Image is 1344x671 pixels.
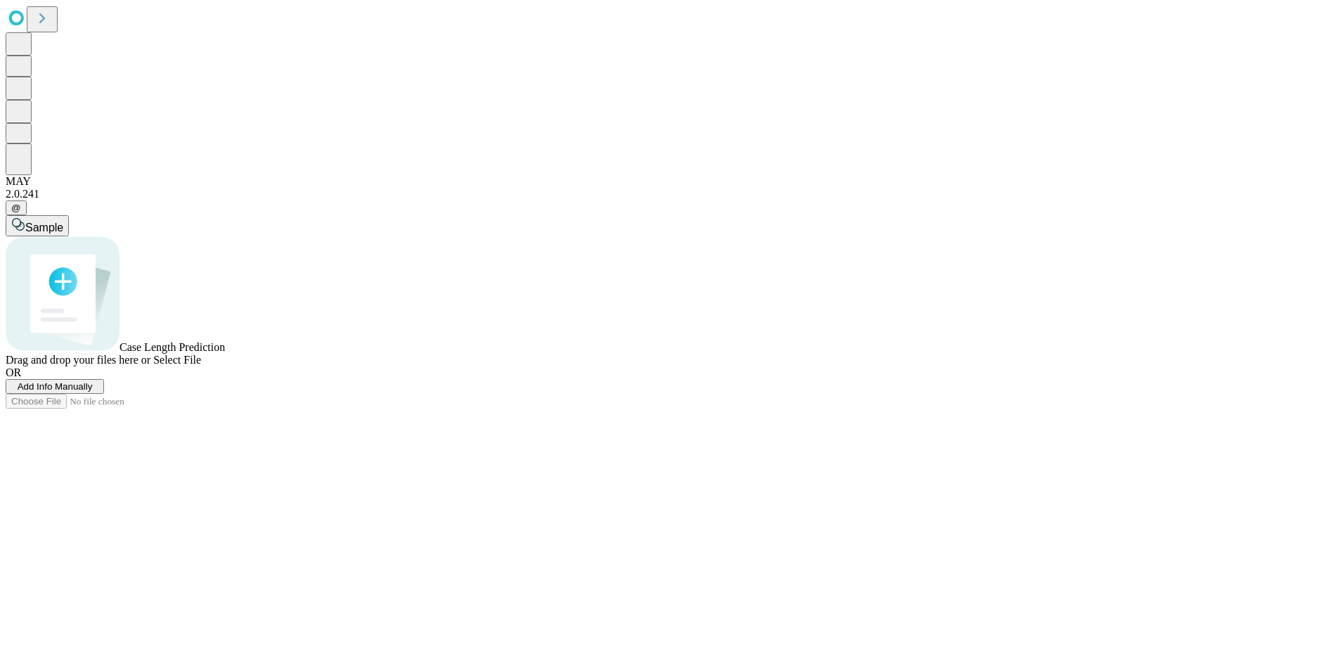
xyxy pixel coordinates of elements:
div: MAY [6,175,1338,188]
span: OR [6,366,21,378]
button: @ [6,200,27,215]
span: Sample [25,222,63,234]
span: Drag and drop your files here or [6,354,150,366]
button: Add Info Manually [6,379,104,394]
div: 2.0.241 [6,188,1338,200]
span: @ [11,203,21,213]
span: Case Length Prediction [119,341,225,353]
button: Sample [6,215,69,236]
span: Add Info Manually [18,381,93,392]
span: Select File [153,354,201,366]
